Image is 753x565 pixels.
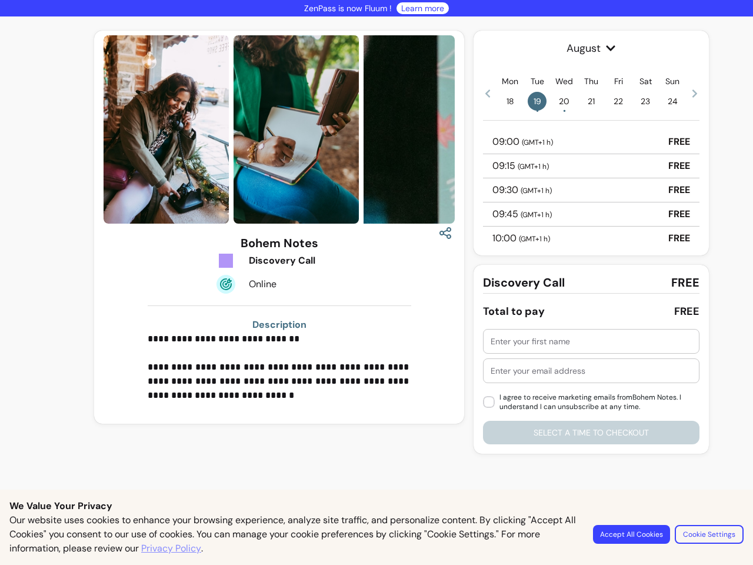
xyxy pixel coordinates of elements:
span: 18 [501,92,519,111]
img: https://d3pz9znudhj10h.cloudfront.net/b50c9bb6-09a9-4b9c-884b-45e0f61a3cf9 [234,35,359,224]
p: Our website uses cookies to enhance your browsing experience, analyze site traffic, and personali... [9,513,579,556]
input: Enter your email address [491,365,692,377]
input: Enter your first name [491,335,692,347]
p: Wed [555,75,573,87]
img: Tickets Icon [216,251,235,270]
a: Learn more [401,2,444,14]
span: ( GMT+1 h ) [521,186,552,195]
p: 09:45 [492,207,552,221]
div: Discovery Call [249,254,351,268]
p: FREE [668,231,690,245]
p: Tue [531,75,544,87]
p: 10:00 [492,231,550,245]
span: ( GMT+1 h ) [519,234,550,244]
span: FREE [671,274,699,291]
span: 24 [663,92,682,111]
div: Total to pay [483,303,545,320]
span: ( GMT+1 h ) [522,138,553,147]
span: 22 [609,92,628,111]
p: Sat [639,75,652,87]
p: FREE [668,183,690,197]
span: • [563,105,566,117]
p: Fri [614,75,623,87]
p: 09:30 [492,183,552,197]
span: August [483,40,699,56]
p: Thu [584,75,598,87]
p: 09:00 [492,135,553,149]
span: ( GMT+1 h ) [518,162,549,171]
div: Online [249,277,351,291]
p: Sun [665,75,679,87]
span: 21 [582,92,601,111]
span: Discovery Call [483,274,565,291]
button: Accept All Cookies [593,525,670,544]
h3: Description [148,318,411,332]
p: FREE [668,207,690,221]
p: We Value Your Privacy [9,499,744,513]
span: 23 [636,92,655,111]
span: 19 [528,92,547,111]
a: Privacy Policy [141,541,201,556]
h3: Bohem Notes [241,235,318,251]
span: 20 [555,92,574,111]
p: ZenPass is now Fluum ! [304,2,392,14]
span: • [536,105,539,117]
img: https://d3pz9znudhj10h.cloudfront.net/d10b302a-3e7d-421b-818d-4f9bef657b96 [104,35,229,224]
p: FREE [668,159,690,173]
span: ( GMT+1 h ) [521,210,552,220]
button: Cookie Settings [675,525,744,544]
div: FREE [674,303,699,320]
p: Mon [502,75,518,87]
p: 09:15 [492,159,549,173]
p: FREE [668,135,690,149]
